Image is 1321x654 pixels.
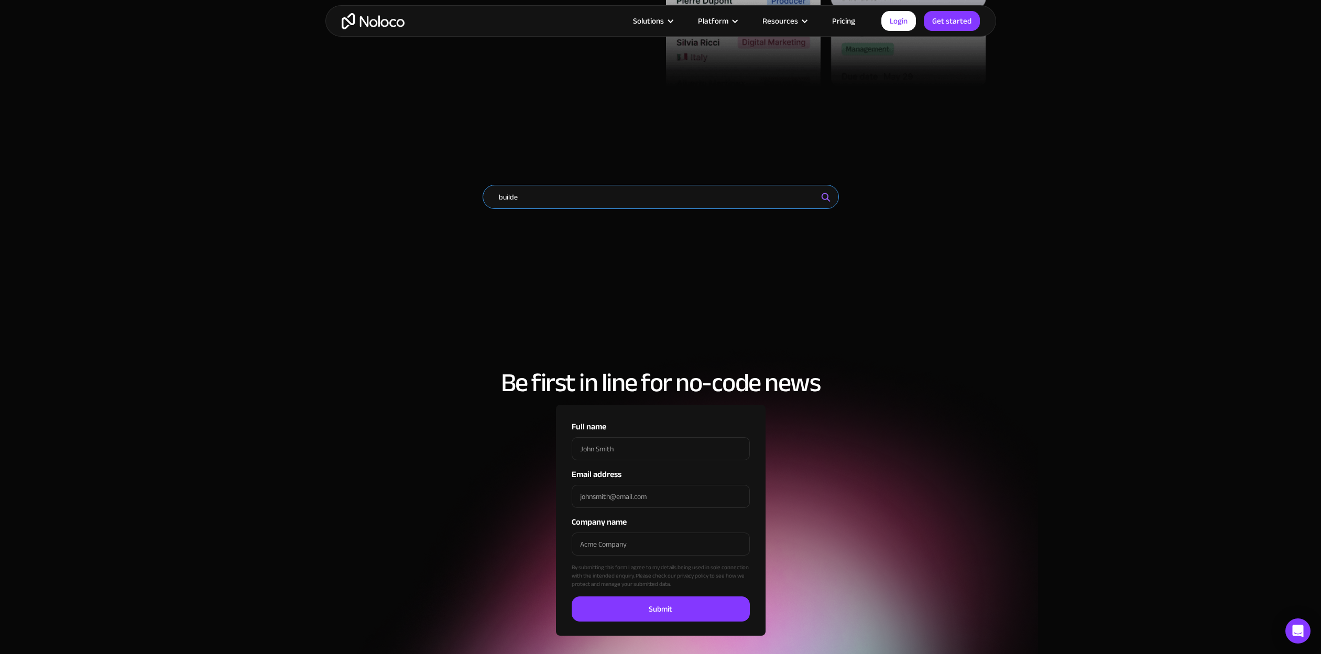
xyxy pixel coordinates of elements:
div: Resources [762,14,798,28]
label: Company name [572,516,750,528]
a: home [342,13,405,29]
form: Company name [572,420,750,622]
div: Platform [685,14,749,28]
input: Search terms by keyword... [483,185,839,209]
input: johnsmith@email.com [572,485,750,508]
label: Full name [572,420,750,433]
input: John Smith [572,437,750,460]
div: Solutions [633,14,664,28]
a: Pricing [819,14,868,28]
a: Get started [924,11,980,31]
div: By submitting this form I agree to my details being used in sole connection with the intended enq... [572,533,750,596]
div: Solutions [620,14,685,28]
input: Acme Company [572,533,750,556]
label: Email address [572,468,750,481]
input: Submit [572,596,750,622]
div: Platform [698,14,728,28]
a: Login [881,11,916,31]
div: Resources [749,14,819,28]
div: Open Intercom Messenger [1285,618,1311,644]
form: Email Form [483,185,839,235]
